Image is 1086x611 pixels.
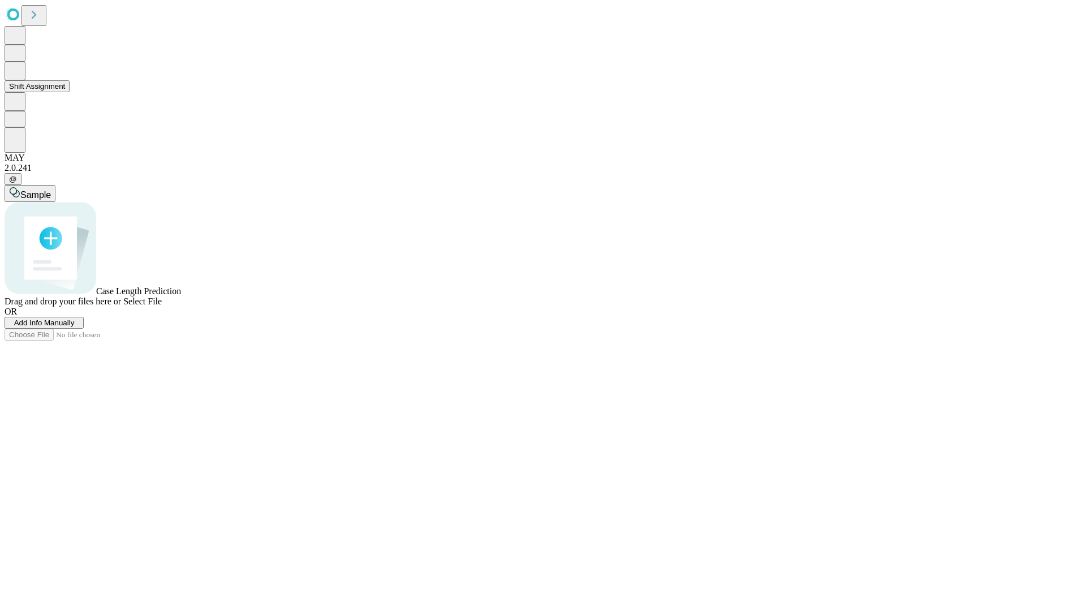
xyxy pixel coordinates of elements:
[14,319,75,327] span: Add Info Manually
[20,190,51,200] span: Sample
[5,296,121,306] span: Drag and drop your files here or
[5,163,1081,173] div: 2.0.241
[9,175,17,183] span: @
[96,286,181,296] span: Case Length Prediction
[5,80,70,92] button: Shift Assignment
[5,317,84,329] button: Add Info Manually
[5,307,17,316] span: OR
[5,153,1081,163] div: MAY
[5,185,55,202] button: Sample
[123,296,162,306] span: Select File
[5,173,21,185] button: @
